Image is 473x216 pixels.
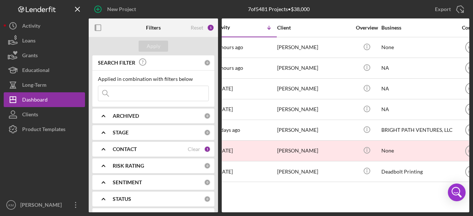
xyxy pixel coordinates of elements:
button: Educational [4,63,85,78]
div: Export [435,2,451,17]
button: Apply [139,41,168,52]
div: Open Intercom Messenger [448,184,466,201]
div: 7 of 5481 Projects • $38,000 [248,6,310,12]
div: [PERSON_NAME] [277,100,351,119]
b: RISK RATING [113,163,144,169]
div: New Project [107,2,136,17]
div: Client [277,25,351,31]
div: 0 [204,59,211,66]
div: BRIGHT PATH VENTURES, LLC [381,120,455,140]
div: NA [381,100,455,119]
div: 0 [204,162,211,169]
b: Filters [146,25,161,31]
b: ARCHIVED [113,113,139,119]
b: CONTACT [113,146,137,152]
div: [PERSON_NAME] [18,198,67,214]
button: Product Templates [4,122,85,137]
div: [PERSON_NAME] [277,120,351,140]
div: Apply [147,41,160,52]
div: Applied in combination with filters below [98,76,209,82]
div: Activity [212,24,244,30]
time: 2025-08-18 17:24 [217,86,233,92]
button: Activity [4,18,85,33]
div: [PERSON_NAME] [277,79,351,99]
b: SEARCH FILTER [98,60,135,66]
button: Export [428,2,469,17]
div: Activity [22,18,40,35]
div: NA [381,79,455,99]
div: 0 [204,129,211,136]
div: [PERSON_NAME] [277,58,351,78]
button: Grants [4,48,85,63]
div: 1 [204,146,211,152]
div: 1 [207,24,214,31]
button: Loans [4,33,85,48]
time: 2025-08-13 18:51 [217,127,240,133]
div: Long-Term [22,78,47,94]
div: None [381,38,455,57]
div: NA [381,58,455,78]
div: Dashboard [22,92,48,109]
div: [PERSON_NAME] [277,162,351,181]
div: Deadbolt Printing [381,162,455,181]
text: KM [8,203,14,207]
div: [PERSON_NAME] [277,141,351,161]
b: STAGE [113,130,129,136]
div: 0 [204,113,211,119]
div: [PERSON_NAME] [277,38,351,57]
button: Long-Term [4,78,85,92]
div: None [381,141,455,161]
b: SENTIMENT [113,179,142,185]
b: STATUS [113,196,131,202]
div: 0 [204,196,211,202]
div: Grants [22,48,38,65]
button: Clients [4,107,85,122]
div: Business [381,25,455,31]
div: Clients [22,107,38,124]
div: Product Templates [22,122,65,138]
div: Reset [191,25,203,31]
div: Clear [188,146,200,152]
time: 2025-08-19 19:25 [217,65,243,71]
button: KM[PERSON_NAME] [4,198,85,212]
div: Educational [22,63,50,79]
time: 2025-07-14 22:19 [217,169,233,175]
time: 2025-08-01 21:16 [217,148,233,154]
div: 0 [204,179,211,186]
time: 2025-08-18 17:20 [217,106,233,112]
button: New Project [89,2,143,17]
button: Dashboard [4,92,85,107]
time: 2025-08-19 21:50 [217,44,243,50]
div: Overview [353,25,381,31]
div: Loans [22,33,35,50]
